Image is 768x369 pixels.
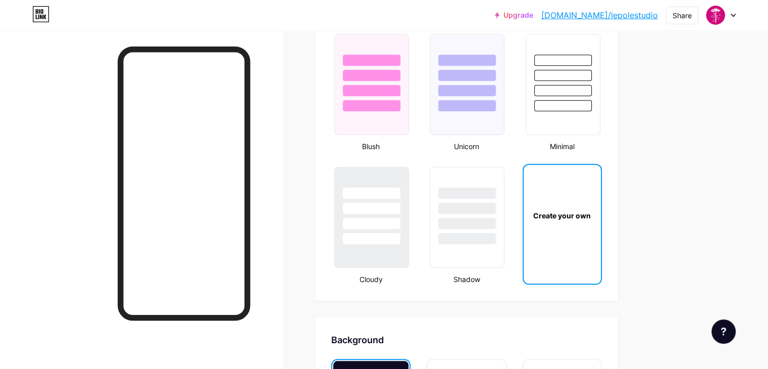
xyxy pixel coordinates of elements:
div: Blush [331,141,411,152]
div: Minimal [523,141,602,152]
div: Cloudy [331,274,411,285]
div: Unicorn [427,141,506,152]
img: Le Pole Studio [706,6,725,25]
a: Upgrade [495,11,533,19]
div: Shadow [427,274,506,285]
div: Background [331,333,602,347]
div: Share [673,10,692,21]
div: Create your own [525,210,599,221]
a: [DOMAIN_NAME]/lepolestudio [541,9,658,21]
